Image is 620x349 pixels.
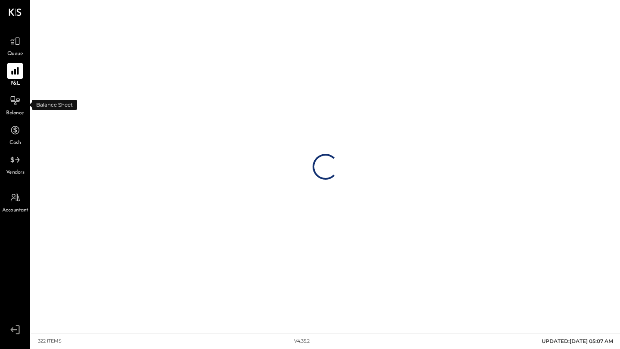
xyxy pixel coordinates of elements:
span: Accountant [2,207,28,214]
span: P&L [10,80,20,88]
a: Vendors [0,152,30,177]
a: Queue [0,33,30,58]
a: P&L [0,63,30,88]
span: Balance [6,110,24,117]
a: Balance [0,92,30,117]
span: Cash [9,139,21,147]
span: Vendors [6,169,25,177]
a: Cash [0,122,30,147]
div: Balance Sheet [32,100,77,110]
div: v 4.35.2 [294,338,310,345]
div: 322 items [38,338,62,345]
span: Queue [7,50,23,58]
a: Accountant [0,190,30,214]
span: UPDATED: [DATE] 05:07 AM [542,338,613,344]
